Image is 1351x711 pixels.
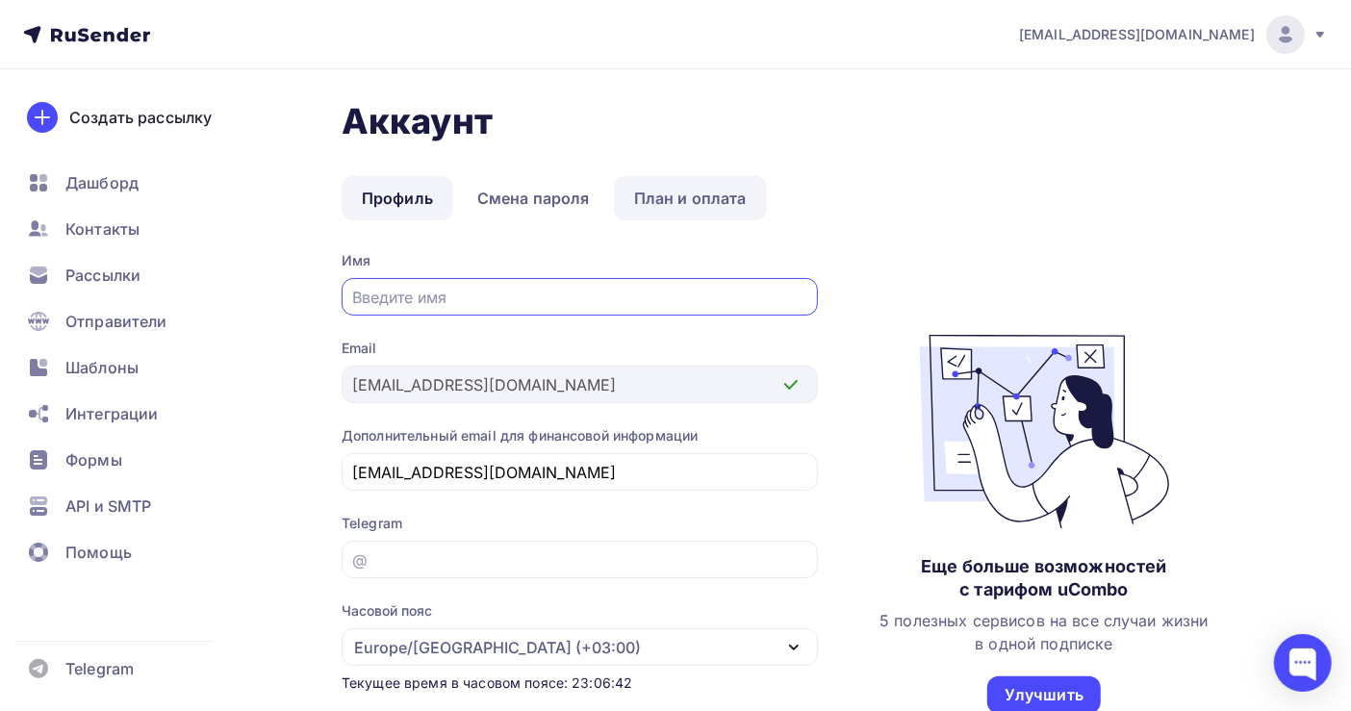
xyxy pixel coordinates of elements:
div: Email [342,339,818,358]
a: Рассылки [15,256,244,294]
a: Формы [15,441,244,479]
button: Часовой пояс Europe/[GEOGRAPHIC_DATA] (+03:00) [342,601,818,666]
a: Шаблоны [15,348,244,387]
div: 5 полезных сервисов на все случаи жизни в одной подписке [879,609,1208,655]
a: Отправители [15,302,244,341]
span: Интеграции [65,402,158,425]
div: Telegram [342,514,818,533]
div: Часовой пояс [342,601,432,621]
input: Введите имя [353,286,807,309]
div: Имя [342,251,818,270]
h1: Аккаунт [342,100,1270,142]
span: Контакты [65,217,140,241]
div: Дополнительный email для финансовой информации [342,426,818,445]
div: Улучшить [1005,684,1083,706]
span: Telegram [65,657,134,680]
div: Europe/[GEOGRAPHIC_DATA] (+03:00) [354,636,641,659]
a: Профиль [342,176,453,220]
div: Создать рассылку [69,106,212,129]
div: Еще больше возможностей с тарифом uCombo [921,555,1166,601]
a: Смена пароля [457,176,610,220]
a: Контакты [15,210,244,248]
span: Шаблоны [65,356,139,379]
div: @ [353,548,369,571]
span: API и SMTP [65,495,151,518]
div: Текущее время в часовом поясе: 23:06:42 [342,673,818,693]
a: План и оплата [614,176,767,220]
input: Укажите дополнительный email [353,461,807,484]
span: Рассылки [65,264,140,287]
a: [EMAIL_ADDRESS][DOMAIN_NAME] [1019,15,1328,54]
a: Дашборд [15,164,244,202]
span: Дашборд [65,171,139,194]
span: Помощь [65,541,132,564]
span: [EMAIL_ADDRESS][DOMAIN_NAME] [1019,25,1255,44]
span: Формы [65,448,122,471]
span: Отправители [65,310,167,333]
